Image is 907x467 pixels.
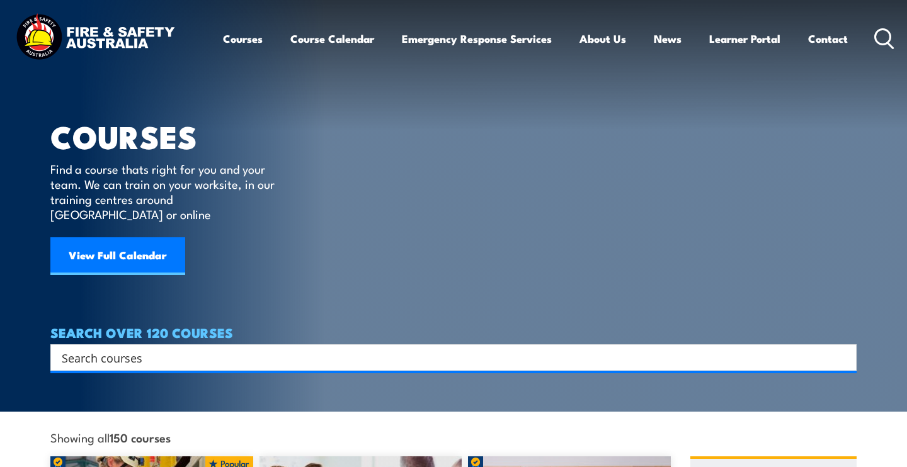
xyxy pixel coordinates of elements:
[654,22,682,55] a: News
[50,325,857,339] h4: SEARCH OVER 120 COURSES
[808,22,848,55] a: Contact
[64,349,831,366] form: Search form
[223,22,263,55] a: Courses
[579,22,626,55] a: About Us
[110,429,171,446] strong: 150 courses
[50,237,185,275] a: View Full Calendar
[50,122,293,149] h1: COURSES
[62,348,829,367] input: Search input
[50,430,171,444] span: Showing all
[835,349,852,366] button: Search magnifier button
[402,22,552,55] a: Emergency Response Services
[50,161,280,222] p: Find a course thats right for you and your team. We can train on your worksite, in our training c...
[290,22,374,55] a: Course Calendar
[709,22,780,55] a: Learner Portal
